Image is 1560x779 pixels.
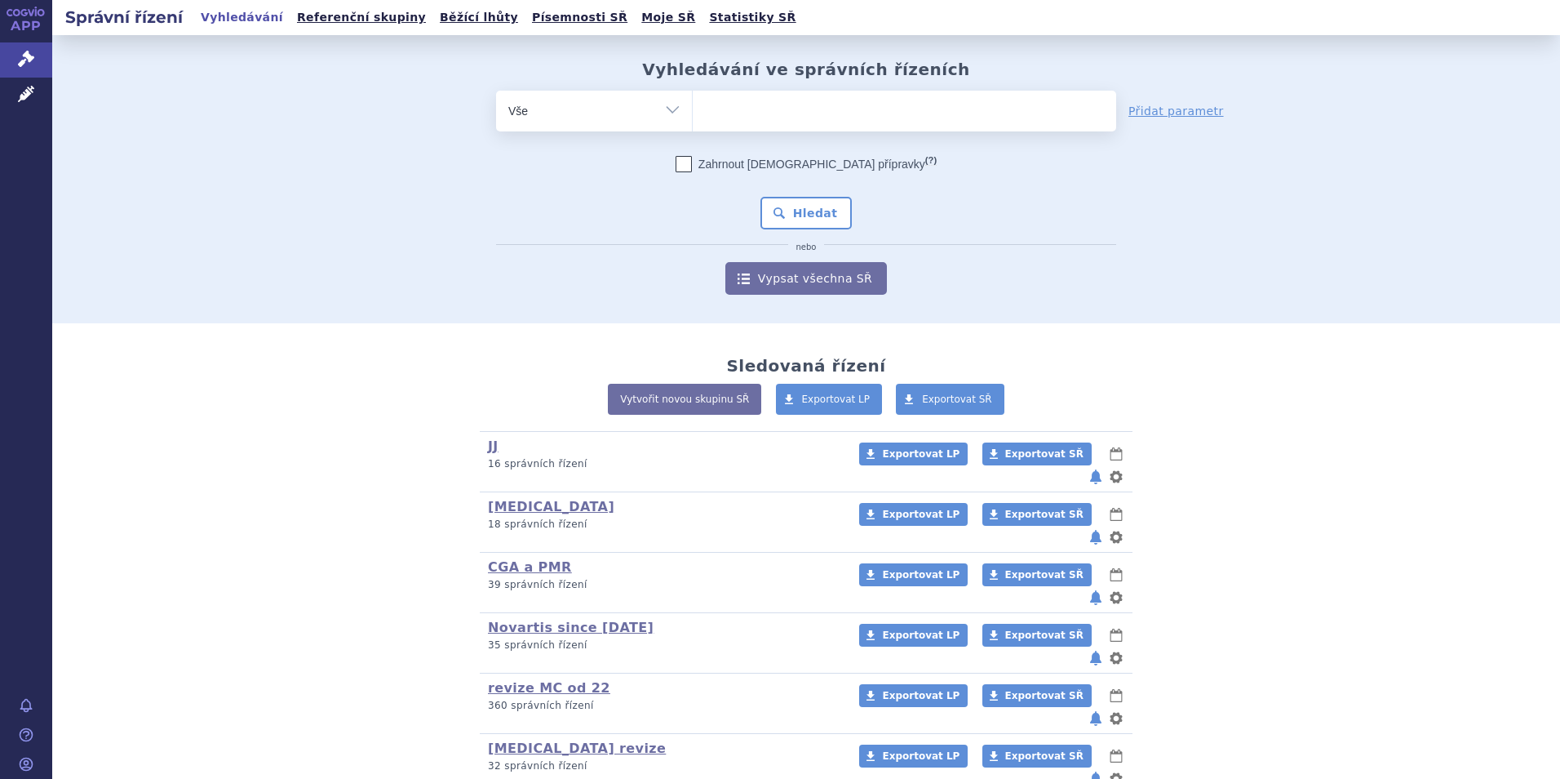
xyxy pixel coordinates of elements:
[1005,569,1084,581] span: Exportovat SŘ
[1108,565,1124,585] button: lhůty
[636,7,700,29] a: Moje SŘ
[859,624,968,647] a: Exportovat LP
[488,438,499,454] a: JJ
[726,356,885,376] h2: Sledovaná řízení
[1005,630,1084,641] span: Exportovat SŘ
[1005,690,1084,701] span: Exportovat SŘ
[642,60,970,79] h2: Vyhledávání ve správních řízeních
[1088,588,1104,608] button: notifikace
[859,563,968,586] a: Exportovat LP
[704,7,800,29] a: Statistiky SŘ
[608,384,761,415] a: Vytvořit novou skupinu SŘ
[488,680,610,696] a: revize MC od 22
[1108,686,1124,706] button: lhůty
[1108,746,1124,766] button: lhůty
[982,563,1092,586] a: Exportovat SŘ
[859,684,968,707] a: Exportovat LP
[982,443,1092,465] a: Exportovat SŘ
[1108,505,1124,524] button: lhůty
[488,559,572,575] a: CGA a PMR
[882,509,959,520] span: Exportovat LP
[1088,467,1104,487] button: notifikace
[896,384,1004,415] a: Exportovat SŘ
[488,499,614,514] a: [MEDICAL_DATA]
[882,569,959,581] span: Exportovat LP
[725,262,887,295] a: Vypsat všechna SŘ
[488,741,666,756] a: [MEDICAL_DATA] revize
[292,7,431,29] a: Referenční skupiny
[802,394,871,405] span: Exportovat LP
[776,384,883,415] a: Exportovat LP
[1088,648,1104,668] button: notifikace
[1108,648,1124,668] button: nastavení
[760,197,853,229] button: Hledat
[1108,709,1124,728] button: nastavení
[788,243,825,252] i: nebo
[1088,709,1104,728] button: notifikace
[882,750,959,762] span: Exportovat LP
[488,578,838,592] p: 39 správních řízení
[488,457,838,471] p: 16 správních řízení
[488,759,838,773] p: 32 správních řízení
[1108,444,1124,464] button: lhůty
[882,630,959,641] span: Exportovat LP
[1088,527,1104,547] button: notifikace
[52,6,196,29] h2: Správní řízení
[488,699,838,713] p: 360 správních řízení
[1108,588,1124,608] button: nastavení
[1005,750,1084,762] span: Exportovat SŘ
[982,503,1092,526] a: Exportovat SŘ
[1108,625,1124,645] button: lhůty
[859,745,968,768] a: Exportovat LP
[1108,467,1124,487] button: nastavení
[1128,103,1224,119] a: Přidat parametr
[1005,509,1084,520] span: Exportovat SŘ
[982,745,1092,768] a: Exportovat SŘ
[196,7,288,29] a: Vyhledávání
[882,690,959,701] span: Exportovat LP
[435,7,523,29] a: Běžící lhůty
[859,503,968,526] a: Exportovat LP
[527,7,632,29] a: Písemnosti SŘ
[488,639,838,652] p: 35 správních řízení
[922,394,992,405] span: Exportovat SŘ
[882,448,959,460] span: Exportovat LP
[925,155,937,166] abbr: (?)
[488,620,654,635] a: Novartis since [DATE]
[1108,527,1124,547] button: nastavení
[859,443,968,465] a: Exportovat LP
[488,518,838,532] p: 18 správních řízení
[982,684,1092,707] a: Exportovat SŘ
[676,156,937,172] label: Zahrnout [DEMOGRAPHIC_DATA] přípravky
[982,624,1092,647] a: Exportovat SŘ
[1005,448,1084,460] span: Exportovat SŘ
